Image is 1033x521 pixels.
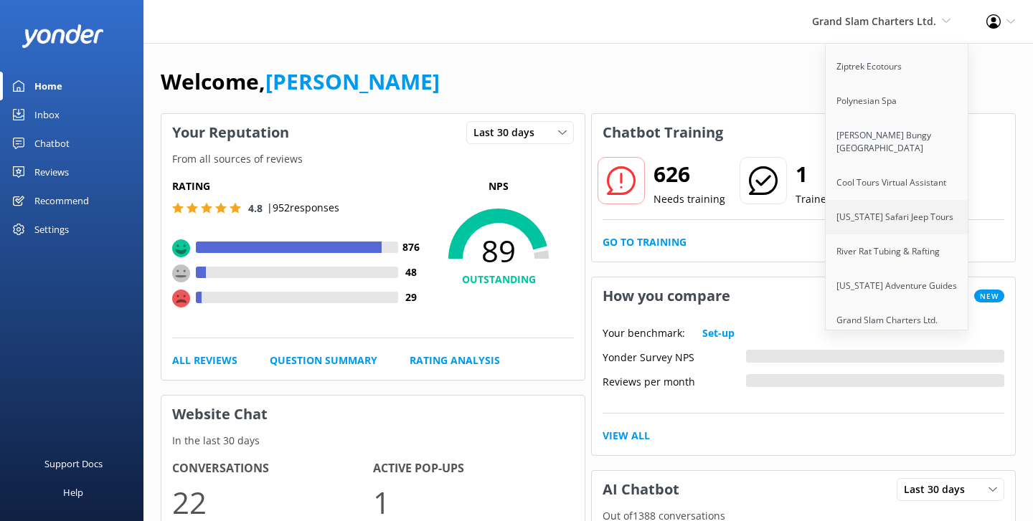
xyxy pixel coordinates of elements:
[161,433,585,449] p: In the last 30 days
[172,353,237,368] a: All Reviews
[398,264,423,280] h4: 48
[34,215,69,244] div: Settings
[34,158,69,186] div: Reviews
[826,303,969,338] a: Grand Slam Charters Ltd.
[248,201,263,215] span: 4.8
[410,353,500,368] a: Rating Analysis
[826,118,969,166] a: [PERSON_NAME] Bungy [GEOGRAPHIC_DATA]
[826,49,969,84] a: Ziptrek Ecotours
[603,374,746,387] div: Reviews per month
[398,239,423,255] h4: 876
[592,277,741,315] h3: How you compare
[373,459,574,478] h4: Active Pop-ups
[796,191,923,207] p: Trained in the last 30 days
[172,459,373,478] h4: Conversations
[603,234,687,250] a: Go to Training
[161,151,585,167] p: From all sources of reviews
[161,396,585,433] h3: Website Chat
[603,350,746,363] div: Yonder Survey NPS
[904,482,973,497] span: Last 30 days
[826,234,969,269] a: River Rat Tubing & Rafting
[398,290,423,305] h4: 29
[265,67,440,96] a: [PERSON_NAME]
[796,157,923,191] h2: 1
[34,100,60,129] div: Inbox
[34,129,70,158] div: Chatbot
[702,325,735,341] a: Set-up
[63,478,83,507] div: Help
[473,125,543,140] span: Last 30 days
[161,64,440,99] h1: Welcome,
[172,178,423,194] h5: Rating
[423,272,574,287] h4: OUTSTANDING
[812,14,936,28] span: Grand Slam Charters Ltd.
[270,353,377,368] a: Question Summary
[34,72,62,100] div: Home
[826,269,969,303] a: [US_STATE] Adventure Guides
[22,24,104,48] img: yonder-white-logo.png
[423,233,574,269] span: 89
[654,191,725,207] p: Needs training
[654,157,725,191] h2: 626
[826,166,969,200] a: Cool Tours Virtual Assistant
[592,114,734,151] h3: Chatbot Training
[592,471,690,508] h3: AI Chatbot
[826,84,969,118] a: Polynesian Spa
[44,449,103,478] div: Support Docs
[161,114,300,151] h3: Your Reputation
[826,200,969,234] a: [US_STATE] Safari Jeep Tours
[423,178,574,194] p: NPS
[267,200,339,216] p: | 952 responses
[974,290,1004,302] span: New
[34,186,89,215] div: Recommend
[603,325,685,341] p: Your benchmark:
[603,428,650,444] a: View All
